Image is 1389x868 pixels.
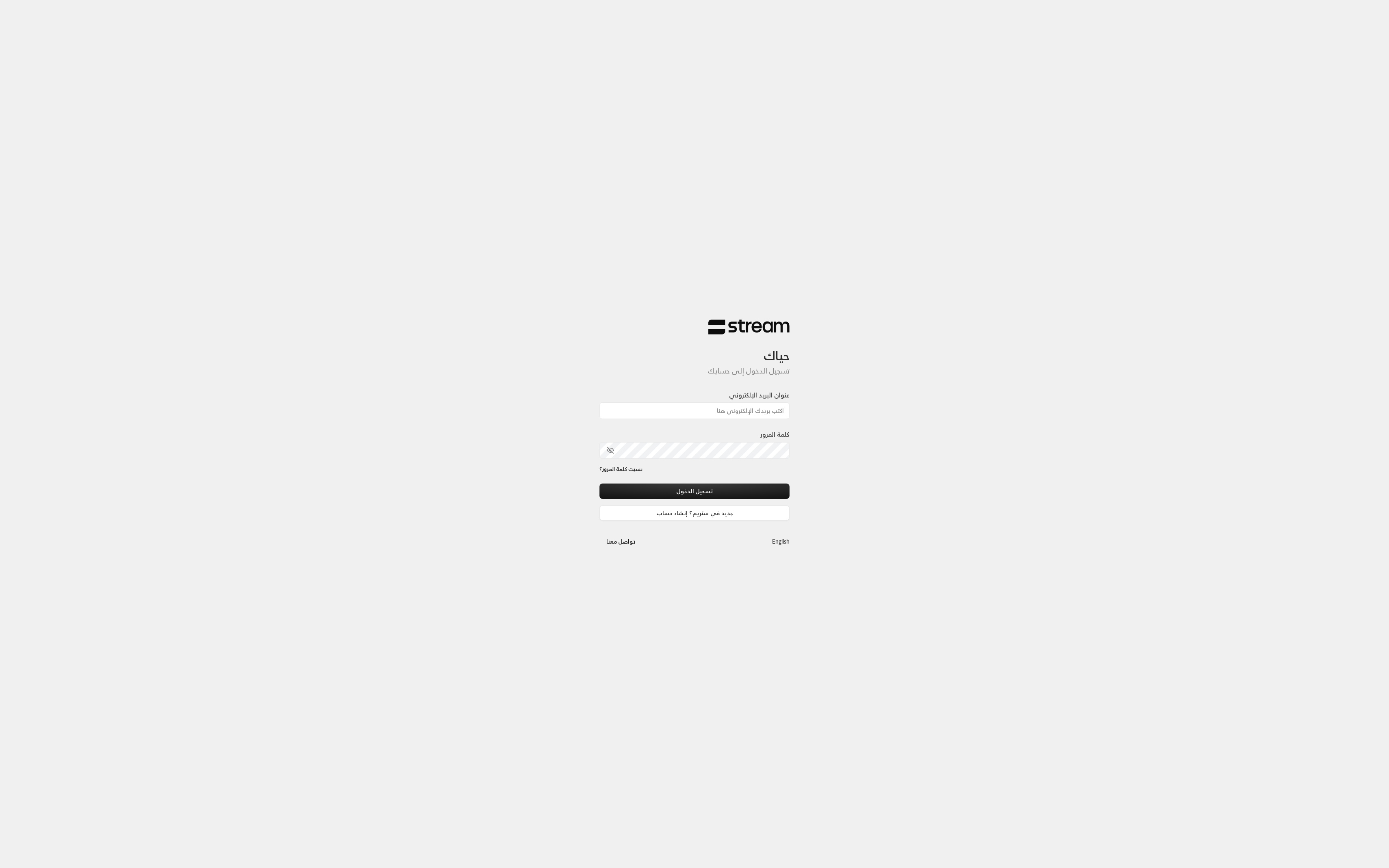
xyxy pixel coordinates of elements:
button: تواصل معنا [599,534,642,549]
a: English [772,534,790,549]
button: تسجيل الدخول [599,484,790,499]
img: Stream Logo [708,319,790,335]
a: جديد في ستريم؟ إنشاء حساب [599,505,790,520]
input: اكتب بريدك الإلكتروني هنا [599,402,790,419]
label: عنوان البريد الإلكتروني [729,390,790,400]
h5: تسجيل الدخول إلى حسابك [599,367,790,376]
h3: حياك [599,335,790,363]
a: تواصل معنا [599,536,642,546]
button: toggle password visibility [604,443,617,457]
a: نسيت كلمة المرور؟ [599,465,643,473]
label: كلمة المرور [760,430,790,439]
